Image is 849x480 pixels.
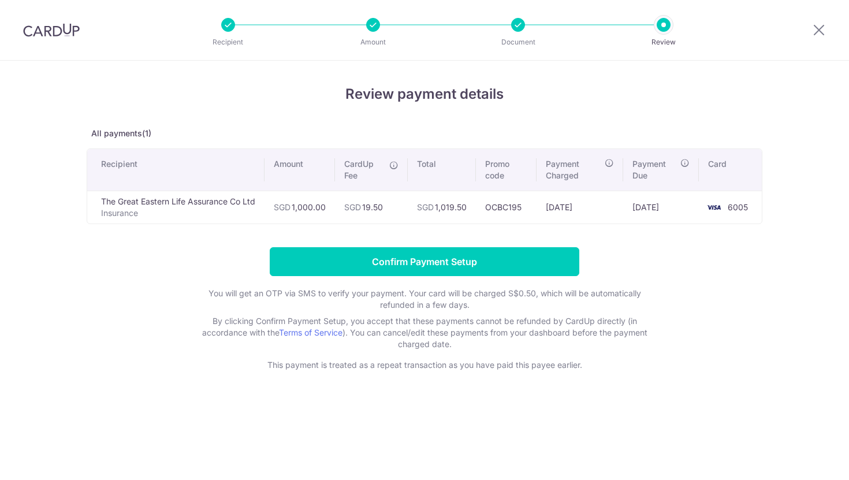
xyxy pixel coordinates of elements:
h4: Review payment details [87,84,762,105]
p: Amount [330,36,416,48]
th: Recipient [87,149,265,191]
td: The Great Eastern Life Assurance Co Ltd [87,191,265,224]
span: Payment Charged [546,158,601,181]
th: Card [699,149,762,191]
p: This payment is treated as a repeat transaction as you have paid this payee earlier. [193,359,656,371]
img: <span class="translation_missing" title="translation missing: en.account_steps.new_confirm_form.b... [702,200,725,214]
td: [DATE] [623,191,699,224]
p: You will get an OTP via SMS to verify your payment. Your card will be charged S$0.50, which will ... [193,288,656,311]
p: Recipient [185,36,271,48]
span: SGD [417,202,434,212]
span: Payment Due [632,158,677,181]
span: 6005 [728,202,748,212]
img: CardUp [23,23,80,37]
span: SGD [274,202,291,212]
span: CardUp Fee [344,158,383,181]
th: Promo code [476,149,537,191]
td: 1,019.50 [408,191,476,224]
a: Terms of Service [279,328,342,337]
p: Insurance [101,207,255,219]
td: 1,000.00 [265,191,335,224]
p: Review [621,36,706,48]
p: Document [475,36,561,48]
th: Amount [265,149,335,191]
td: 19.50 [335,191,408,224]
iframe: Opens a widget where you can find more information [774,445,837,474]
p: All payments(1) [87,128,762,139]
th: Total [408,149,476,191]
input: Confirm Payment Setup [270,247,579,276]
td: OCBC195 [476,191,537,224]
span: SGD [344,202,361,212]
p: By clicking Confirm Payment Setup, you accept that these payments cannot be refunded by CardUp di... [193,315,656,350]
td: [DATE] [537,191,623,224]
